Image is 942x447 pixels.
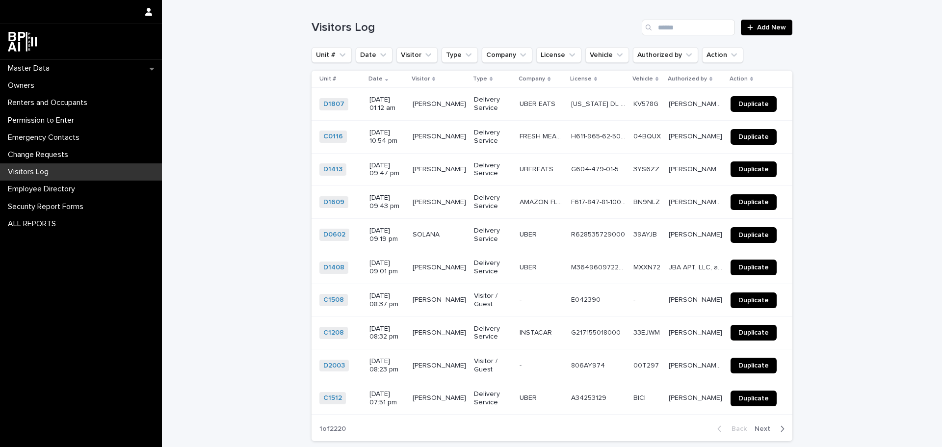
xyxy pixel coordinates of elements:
[413,360,468,370] p: DAVIES QUINTANELA
[633,229,659,239] p: 39AYJB
[368,74,383,84] p: Date
[520,262,539,272] p: UBER
[702,47,743,63] button: Action
[731,129,777,145] a: Duplicate
[731,161,777,177] a: Duplicate
[520,98,557,108] p: UBER EATS
[757,24,786,31] span: Add New
[520,327,554,337] p: INSTACAR
[633,327,662,337] p: 33EJWM
[669,294,724,304] p: [PERSON_NAME]
[413,196,468,207] p: CARLOS FLORES
[323,198,344,207] a: D1609
[520,131,565,141] p: FRESH MEAL PLAN
[4,98,95,107] p: Renters and Occupants
[323,329,344,337] a: C1208
[323,362,345,370] a: D2003
[413,262,468,272] p: YOSMEL MATURELL
[731,194,777,210] a: Duplicate
[369,325,405,342] p: [DATE] 08:32 pm
[669,392,724,402] p: [PERSON_NAME]
[738,297,769,304] span: Duplicate
[738,166,769,173] span: Duplicate
[669,360,725,370] p: Hector Eduardo Leon Rivera
[312,218,792,251] tr: D0602 [DATE] 09:19 pmSOLANASOLANA Delivery ServiceUBERUBER R628535729000R628535729000 39AYJB39AYJ...
[4,150,76,159] p: Change Requests
[633,262,662,272] p: MXXN72
[482,47,532,63] button: Company
[755,425,776,432] span: Next
[633,294,637,304] p: -
[669,196,725,207] p: Ana Maria Alvarez
[474,227,512,243] p: Delivery Service
[633,47,698,63] button: Authorized by
[642,20,735,35] input: Search
[369,194,405,210] p: [DATE] 09:43 pm
[4,202,91,211] p: Security Report Forms
[741,20,792,35] a: Add New
[731,227,777,243] a: Duplicate
[738,199,769,206] span: Duplicate
[413,229,442,239] p: SOLANA
[413,327,468,337] p: XIOMARA GONZALEZ
[633,131,663,141] p: 04BQUX
[323,165,342,174] a: D1413
[323,100,344,108] a: D1807
[323,263,344,272] a: D1408
[633,392,648,402] p: BICI
[413,131,468,141] p: LUIS HERNANDEZ
[536,47,581,63] button: License
[571,327,623,337] p: G217155018000
[520,163,555,174] p: UBEREATS
[731,358,777,373] a: Duplicate
[474,194,512,210] p: Delivery Service
[731,96,777,112] a: Duplicate
[474,390,512,407] p: Delivery Service
[4,184,83,194] p: Employee Directory
[520,294,523,304] p: -
[323,296,344,304] a: C1508
[731,391,777,406] a: Duplicate
[474,259,512,276] p: Delivery Service
[369,357,405,374] p: [DATE] 08:23 pm
[726,425,747,432] span: Back
[312,21,638,35] h1: Visitors Log
[669,229,724,239] p: [PERSON_NAME]
[369,227,405,243] p: [DATE] 09:19 pm
[668,74,707,84] p: Authorized by
[731,292,777,308] a: Duplicate
[571,229,627,239] p: R628535729000
[669,98,725,108] p: Grace Mariana Villaviciencio Solis
[520,360,523,370] p: -
[585,47,629,63] button: Vehicle
[738,362,769,369] span: Duplicate
[571,392,608,402] p: A34253129
[730,74,748,84] p: Action
[669,262,725,272] p: JBA APT, LLC, a Florida limited liability company C/O Juanita Barberi Aristizabal
[738,133,769,140] span: Duplicate
[473,74,487,84] p: Type
[442,47,478,63] button: Type
[474,357,512,374] p: Visitor / Guest
[369,129,405,145] p: [DATE] 10:54 pm
[4,167,56,177] p: Visitors Log
[312,316,792,349] tr: C1208 [DATE] 08:32 pm[PERSON_NAME][PERSON_NAME] Delivery ServiceINSTACARINSTACAR G217155018000G21...
[369,161,405,178] p: [DATE] 09:47 pm
[4,64,57,73] p: Master Data
[632,74,653,84] p: Vehicle
[323,132,343,141] a: C0116
[4,219,64,229] p: ALL REPORTS
[369,292,405,309] p: [DATE] 08:37 pm
[633,98,660,108] p: KV578G
[312,417,354,441] p: 1 of 2220
[312,186,792,219] tr: D1609 [DATE] 09:43 pm[PERSON_NAME][PERSON_NAME] Delivery ServiceAMAZON FLEXAMAZON FLEX F617-847-8...
[731,325,777,341] a: Duplicate
[474,325,512,342] p: Delivery Service
[312,47,352,63] button: Unit #
[312,382,792,415] tr: C1512 [DATE] 07:51 pm[PERSON_NAME][PERSON_NAME] Delivery ServiceUBERUBER A34253129A34253129 BICIB...
[738,232,769,238] span: Duplicate
[323,394,342,402] a: C1512
[633,163,661,174] p: 3YS6ZZ
[738,329,769,336] span: Duplicate
[4,116,82,125] p: Permission to Enter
